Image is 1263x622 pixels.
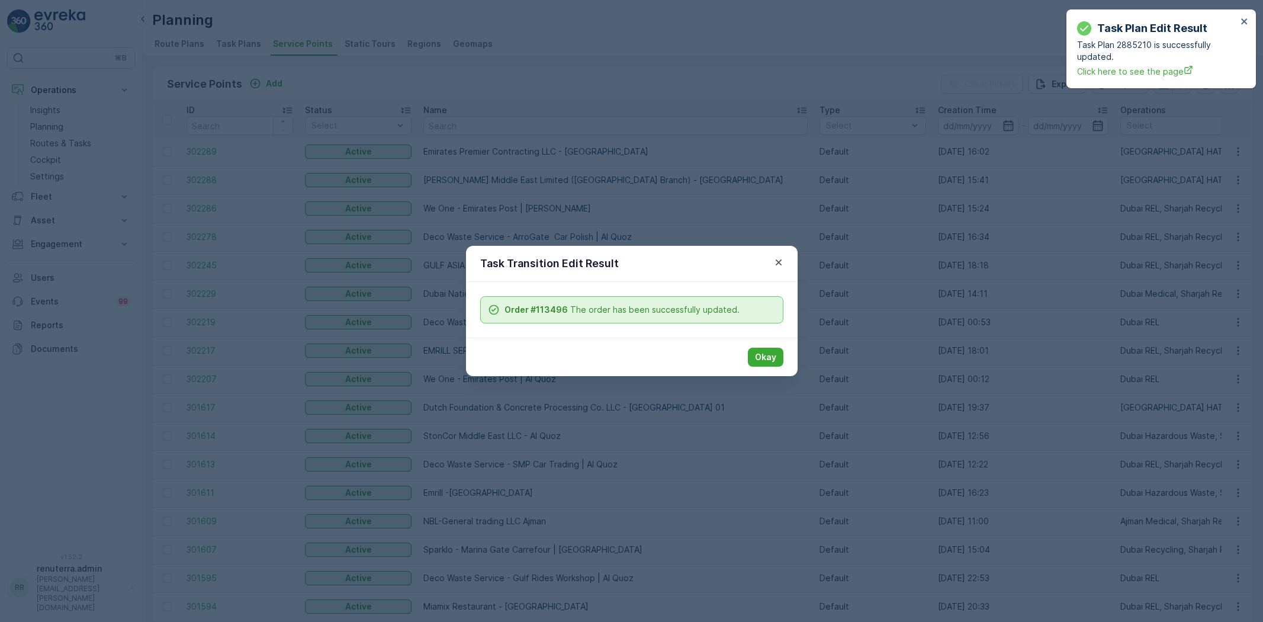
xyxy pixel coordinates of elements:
[1077,39,1237,63] p: Task Plan 2885210 is successfully updated.
[504,304,740,316] span: The order has been successfully updated.
[1077,65,1237,78] a: Click here to see the page
[755,351,776,363] p: Okay
[504,304,568,315] b: Order #113496
[748,348,783,367] button: Okay
[1097,20,1207,37] p: Task Plan Edit Result
[1240,17,1249,28] button: close
[480,255,619,272] p: Task Transition Edit Result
